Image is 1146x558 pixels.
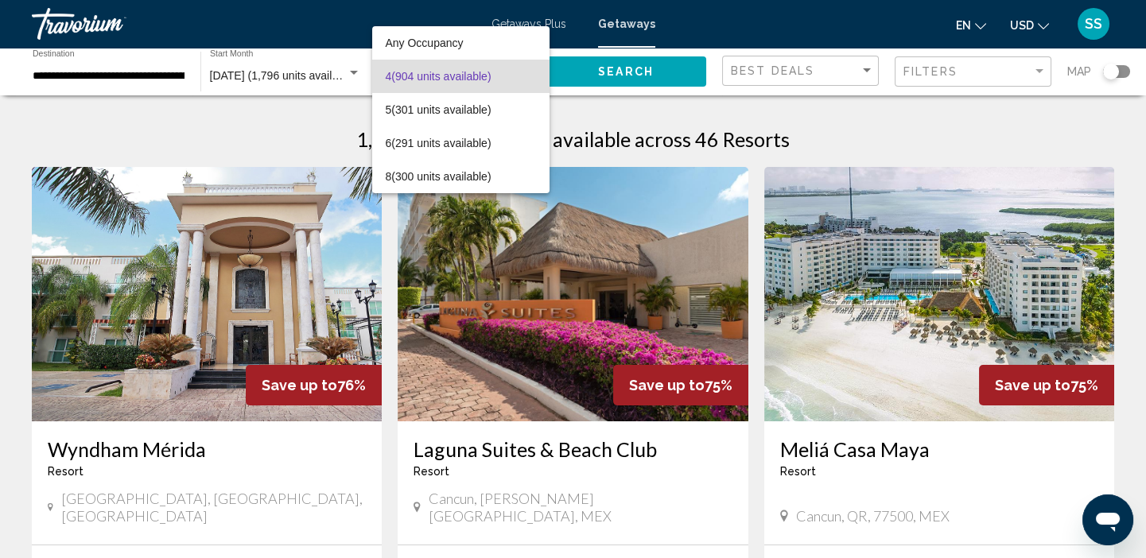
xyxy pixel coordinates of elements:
[385,160,537,193] span: 8 (300 units available)
[385,93,537,126] span: 5 (301 units available)
[1082,494,1133,545] iframe: Button to launch messaging window
[385,37,463,49] span: Any Occupancy
[385,60,537,93] span: 4 (904 units available)
[385,126,537,160] span: 6 (291 units available)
